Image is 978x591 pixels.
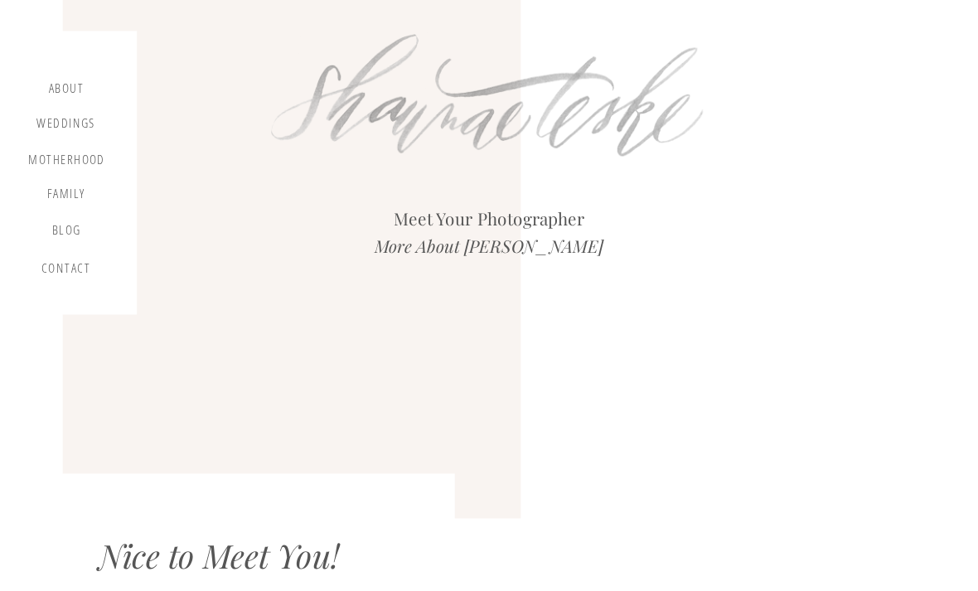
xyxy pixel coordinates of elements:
a: blog [42,222,90,245]
a: Weddings [35,116,97,137]
a: Family [35,186,97,207]
a: contact [38,261,94,283]
i: More About [PERSON_NAME] [375,234,603,257]
div: Nice to Meet You! [99,536,426,584]
a: motherhood [28,152,104,170]
h2: Meet Your Photographer [308,206,671,232]
a: about [42,80,90,100]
